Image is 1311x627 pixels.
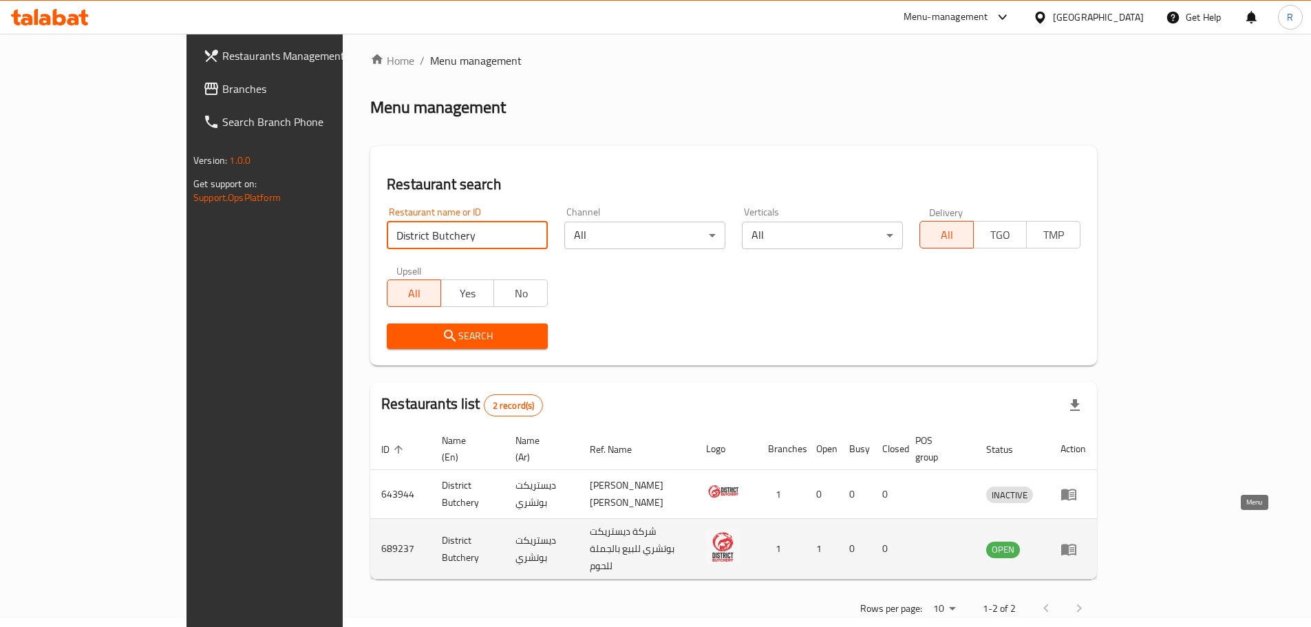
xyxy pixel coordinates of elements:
div: INACTIVE [986,487,1033,503]
button: No [493,279,548,307]
button: All [919,221,974,248]
span: Search [398,328,537,345]
span: Version: [193,151,227,169]
button: TGO [973,221,1027,248]
span: Get support on: [193,175,257,193]
span: TMP [1032,225,1075,245]
td: 0 [838,519,871,580]
div: Total records count [484,394,544,416]
h2: Menu management [370,96,506,118]
nav: breadcrumb [370,52,1097,69]
li: / [420,52,425,69]
span: TGO [979,225,1022,245]
td: ديستريكت بوتشري [504,519,579,580]
button: Search [387,323,548,349]
span: All [926,225,968,245]
h2: Restaurant search [387,174,1080,195]
div: Rows per page: [928,599,961,619]
td: 0 [871,519,904,580]
th: Open [805,428,838,470]
th: Busy [838,428,871,470]
a: Search Branch Phone [192,105,405,138]
td: District Butchery [431,519,504,580]
a: Restaurants Management [192,39,405,72]
td: District Butchery [431,470,504,519]
span: 2 record(s) [484,399,543,412]
span: Search Branch Phone [222,114,394,130]
span: Ref. Name [590,441,650,458]
span: 1.0.0 [229,151,251,169]
th: Action [1049,428,1097,470]
td: 1 [757,519,805,580]
span: No [500,284,542,304]
span: ID [381,441,407,458]
div: All [564,222,725,249]
p: 1-2 of 2 [983,600,1016,617]
button: All [387,279,441,307]
th: Branches [757,428,805,470]
td: 0 [805,470,838,519]
div: All [742,222,903,249]
span: POS group [915,432,959,465]
th: Logo [695,428,757,470]
div: OPEN [986,542,1020,558]
td: 0 [838,470,871,519]
th: Closed [871,428,904,470]
button: TMP [1026,221,1080,248]
label: Upsell [396,266,422,275]
label: Delivery [929,207,963,217]
img: District Butchery [706,474,740,509]
span: Status [986,441,1031,458]
span: INACTIVE [986,487,1033,503]
input: Search for restaurant name or ID.. [387,222,548,249]
div: Export file [1058,389,1091,422]
a: Support.OpsPlatform [193,189,281,206]
td: ديستريكت بوتشري [504,470,579,519]
h2: Restaurants list [381,394,543,416]
span: Yes [447,284,489,304]
span: Name (En) [442,432,488,465]
span: Restaurants Management [222,47,394,64]
td: [PERSON_NAME] [PERSON_NAME] [579,470,695,519]
td: 1 [757,470,805,519]
span: OPEN [986,542,1020,557]
a: Branches [192,72,405,105]
td: 0 [871,470,904,519]
table: enhanced table [370,428,1097,580]
button: Yes [440,279,495,307]
p: Rows per page: [860,600,922,617]
td: 1 [805,519,838,580]
img: District Butchery [706,529,740,564]
span: R [1287,10,1293,25]
span: Menu management [430,52,522,69]
span: All [393,284,436,304]
span: Branches [222,81,394,97]
div: [GEOGRAPHIC_DATA] [1053,10,1144,25]
td: شركة ديستريكت بوتشري للبيع بالجملة للحوم [579,519,695,580]
div: Menu-management [904,9,988,25]
div: Menu [1060,486,1086,502]
span: Name (Ar) [515,432,562,465]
